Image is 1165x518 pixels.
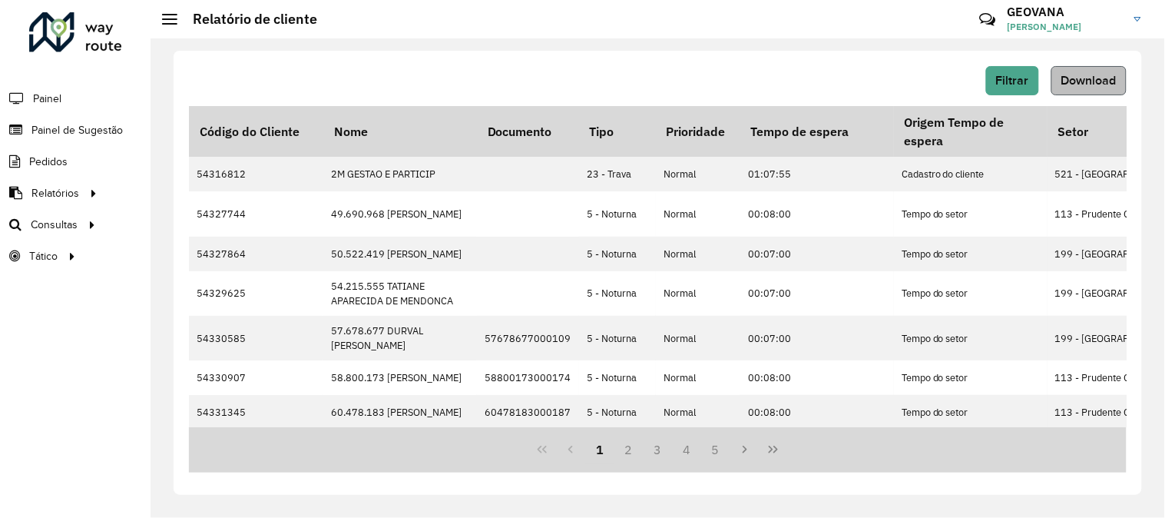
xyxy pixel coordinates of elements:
td: Tempo do setor [894,237,1048,271]
td: Normal [656,191,740,236]
td: 5 - Noturna [579,191,656,236]
td: Normal [656,316,740,360]
td: Normal [656,271,740,316]
button: 2 [614,435,644,464]
td: 00:07:00 [740,316,894,360]
td: Tempo do setor [894,395,1048,430]
td: 54327864 [189,237,323,271]
td: Tempo do setor [894,191,1048,236]
button: 5 [701,435,730,464]
td: Tempo do setor [894,360,1048,395]
td: Cadastro do cliente [894,157,1048,191]
td: 5 - Noturna [579,360,656,395]
td: 60478183000187 [477,395,579,430]
td: Normal [656,395,740,430]
button: 4 [672,435,701,464]
td: 54.215.555 TATIANE APARECIDA DE MENDONCA [323,271,477,316]
span: Consultas [31,217,78,233]
td: 2M GESTAO E PARTICIP [323,157,477,191]
h2: Relatório de cliente [177,11,317,28]
span: Relatórios [31,185,79,201]
a: Contato Rápido [971,3,1004,36]
button: Next Page [730,435,760,464]
span: Download [1061,74,1117,87]
span: Painel de Sugestão [31,122,123,138]
td: 54329625 [189,271,323,316]
span: Pedidos [29,154,68,170]
th: Código do Cliente [189,106,323,157]
span: Filtrar [996,74,1029,87]
th: Nome [323,106,477,157]
button: Last Page [759,435,788,464]
th: Tipo [579,106,656,157]
td: 00:07:00 [740,237,894,271]
td: 54316812 [189,157,323,191]
button: Filtrar [986,66,1039,95]
th: Tempo de espera [740,106,894,157]
td: 49.690.968 [PERSON_NAME] [323,191,477,236]
td: 60.478.183 [PERSON_NAME] [323,395,477,430]
td: 58800173000174 [477,360,579,395]
td: Tempo do setor [894,316,1048,360]
th: Origem Tempo de espera [894,106,1048,157]
td: 54330907 [189,360,323,395]
td: 00:08:00 [740,395,894,430]
td: Tempo do setor [894,271,1048,316]
th: Prioridade [656,106,740,157]
th: Documento [477,106,579,157]
td: 00:08:00 [740,191,894,236]
span: [PERSON_NAME] [1008,20,1123,34]
td: 57.678.677 DURVAL [PERSON_NAME] [323,316,477,360]
td: 5 - Noturna [579,395,656,430]
td: 5 - Noturna [579,316,656,360]
td: 54327744 [189,191,323,236]
td: 00:07:00 [740,271,894,316]
button: 3 [644,435,673,464]
td: Normal [656,157,740,191]
h3: GEOVANA [1008,5,1123,19]
td: 5 - Noturna [579,237,656,271]
td: 5 - Noturna [579,271,656,316]
td: 50.522.419 [PERSON_NAME] [323,237,477,271]
td: 57678677000109 [477,316,579,360]
span: Tático [29,248,58,264]
td: 54330585 [189,316,323,360]
td: 01:07:55 [740,157,894,191]
td: Normal [656,360,740,395]
td: 54331345 [189,395,323,430]
button: 1 [585,435,614,464]
td: 00:08:00 [740,360,894,395]
td: 58.800.173 [PERSON_NAME] [323,360,477,395]
td: 23 - Trava [579,157,656,191]
span: Painel [33,91,61,107]
button: Download [1051,66,1127,95]
td: Normal [656,237,740,271]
